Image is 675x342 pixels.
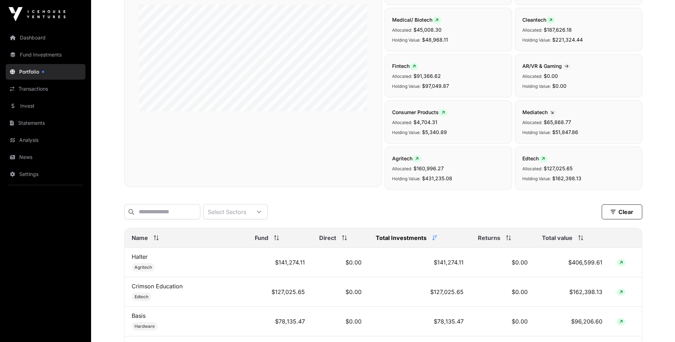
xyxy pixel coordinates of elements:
[522,17,555,23] span: Cleantech
[319,234,336,242] span: Direct
[522,120,542,125] span: Allocated:
[552,37,583,43] span: $221,324.44
[135,324,155,329] span: Hardware
[413,73,441,79] span: $91,366.62
[392,37,421,43] span: Holding Value:
[369,307,471,336] td: $78,135.47
[132,234,148,242] span: Name
[535,277,610,307] td: $162,398.13
[392,120,412,125] span: Allocated:
[422,37,448,43] span: $48,968.11
[413,165,444,171] span: $160,996.27
[6,98,85,114] a: Invest
[6,81,85,97] a: Transactions
[312,277,369,307] td: $0.00
[392,109,448,115] span: Consumer Products
[392,84,421,89] span: Holding Value:
[544,73,558,79] span: $0.00
[522,176,551,181] span: Holding Value:
[522,27,542,33] span: Allocated:
[6,115,85,131] a: Statements
[248,277,312,307] td: $127,025.65
[522,74,542,79] span: Allocated:
[522,84,551,89] span: Holding Value:
[471,248,534,277] td: $0.00
[392,27,412,33] span: Allocated:
[6,149,85,165] a: News
[478,234,500,242] span: Returns
[376,234,427,242] span: Total Investments
[6,47,85,63] a: Fund Investments
[6,166,85,182] a: Settings
[602,204,642,219] button: Clear
[552,83,566,89] span: $0.00
[413,119,437,125] span: $4,704.31
[392,176,421,181] span: Holding Value:
[132,283,183,290] a: Crimson Education
[392,74,412,79] span: Allocated:
[392,130,421,135] span: Holding Value:
[369,248,471,277] td: $141,274.11
[552,129,578,135] span: $51,847.86
[422,175,452,181] span: $431,235.08
[6,30,85,46] a: Dashboard
[522,63,571,69] span: AR/VR & Gaming
[369,277,471,307] td: $127,025.65
[204,204,251,219] div: Select Sectors
[248,248,312,277] td: $141,274.11
[544,119,571,125] span: $65,868.77
[392,166,412,171] span: Allocated:
[422,83,449,89] span: $97,049.87
[522,166,542,171] span: Allocated:
[392,17,441,23] span: Medical/ Biotech
[6,132,85,148] a: Analysis
[639,308,675,342] iframe: Chat Widget
[522,130,551,135] span: Holding Value:
[522,155,548,161] span: Edtech
[255,234,268,242] span: Fund
[535,307,610,336] td: $96,206.60
[132,253,148,260] a: Halter
[9,7,65,21] img: Icehouse Ventures Logo
[135,294,148,300] span: Edtech
[471,277,534,307] td: $0.00
[542,234,573,242] span: Total value
[544,27,572,33] span: $187,626.18
[552,175,581,181] span: $162,398.13
[135,264,152,270] span: Agritech
[6,64,85,80] a: Portfolio
[522,37,551,43] span: Holding Value:
[471,307,534,336] td: $0.00
[392,155,421,161] span: Agritech
[312,248,369,277] td: $0.00
[422,129,447,135] span: $5,340.89
[248,307,312,336] td: $78,135.47
[132,312,146,319] a: Basis
[413,27,442,33] span: $45,008.30
[544,165,573,171] span: $127,025.65
[312,307,369,336] td: $0.00
[392,63,418,69] span: Fintech
[535,248,610,277] td: $406,599.61
[522,109,557,115] span: Mediatech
